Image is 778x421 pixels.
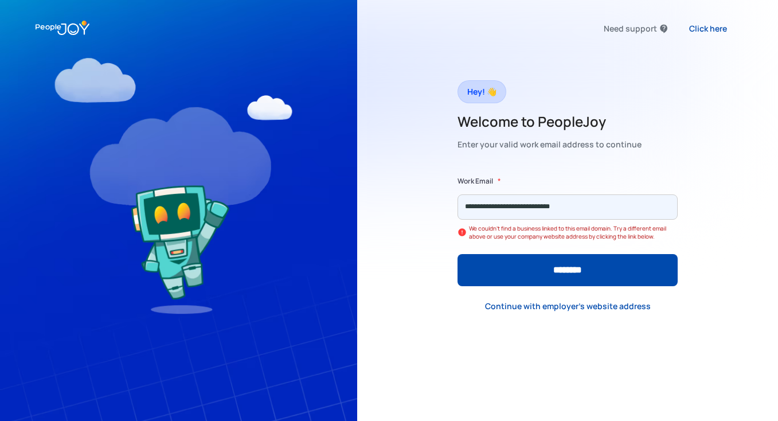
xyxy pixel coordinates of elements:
div: Enter your valid work email address to continue [458,137,642,153]
div: Continue with employer's website address [485,301,651,312]
div: Hey! 👋 [467,84,496,100]
h2: Welcome to PeopleJoy [458,112,642,131]
div: We couldn't find a business linked to this email domain. Try a different email above or use your ... [469,224,678,240]
label: Work Email [458,176,493,187]
form: Form [458,176,678,286]
div: Need support [604,21,657,37]
a: Click here [680,17,736,40]
div: Click here [689,23,727,34]
a: Continue with employer's website address [476,295,660,318]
